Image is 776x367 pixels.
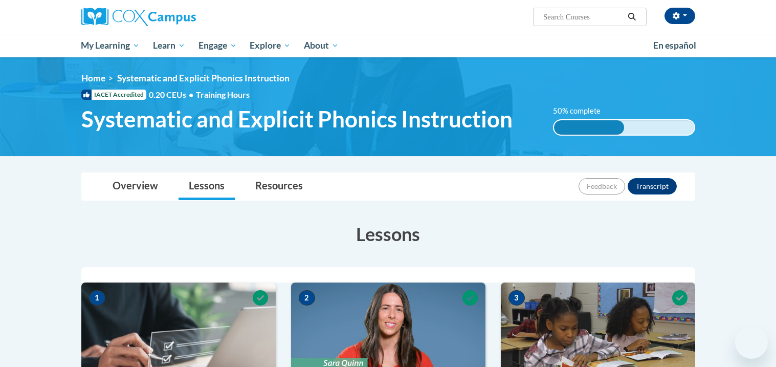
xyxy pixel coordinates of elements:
a: Cox Campus [81,8,276,26]
span: Training Hours [196,90,250,99]
img: Cox Campus [81,8,196,26]
span: 3 [508,290,525,306]
button: Feedback [579,178,625,195]
span: About [304,39,339,52]
span: Systematic and Explicit Phonics Instruction [117,73,290,83]
iframe: Button to launch messaging window [735,326,768,359]
a: Resources [245,173,313,200]
label: 50% complete [553,105,612,117]
button: Transcript [628,178,677,195]
a: Overview [102,173,168,200]
div: 50% complete [554,120,624,135]
a: Home [81,73,105,83]
h3: Lessons [81,221,695,247]
span: Explore [250,39,291,52]
input: Search Courses [542,11,624,23]
span: 0.20 CEUs [149,89,196,100]
span: 2 [299,290,315,306]
div: Main menu [66,34,711,57]
span: En español [653,40,696,51]
a: Explore [243,34,297,57]
span: My Learning [81,39,140,52]
button: Account Settings [664,8,695,24]
span: IACET Accredited [81,90,146,100]
button: Search [624,11,639,23]
a: En español [647,35,703,56]
span: Systematic and Explicit Phonics Instruction [81,105,513,133]
span: Learn [153,39,185,52]
a: Learn [146,34,192,57]
span: • [189,90,193,99]
span: Engage [198,39,237,52]
a: Lessons [179,173,235,200]
span: 1 [89,290,105,306]
a: Engage [192,34,243,57]
a: About [297,34,345,57]
a: My Learning [75,34,147,57]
